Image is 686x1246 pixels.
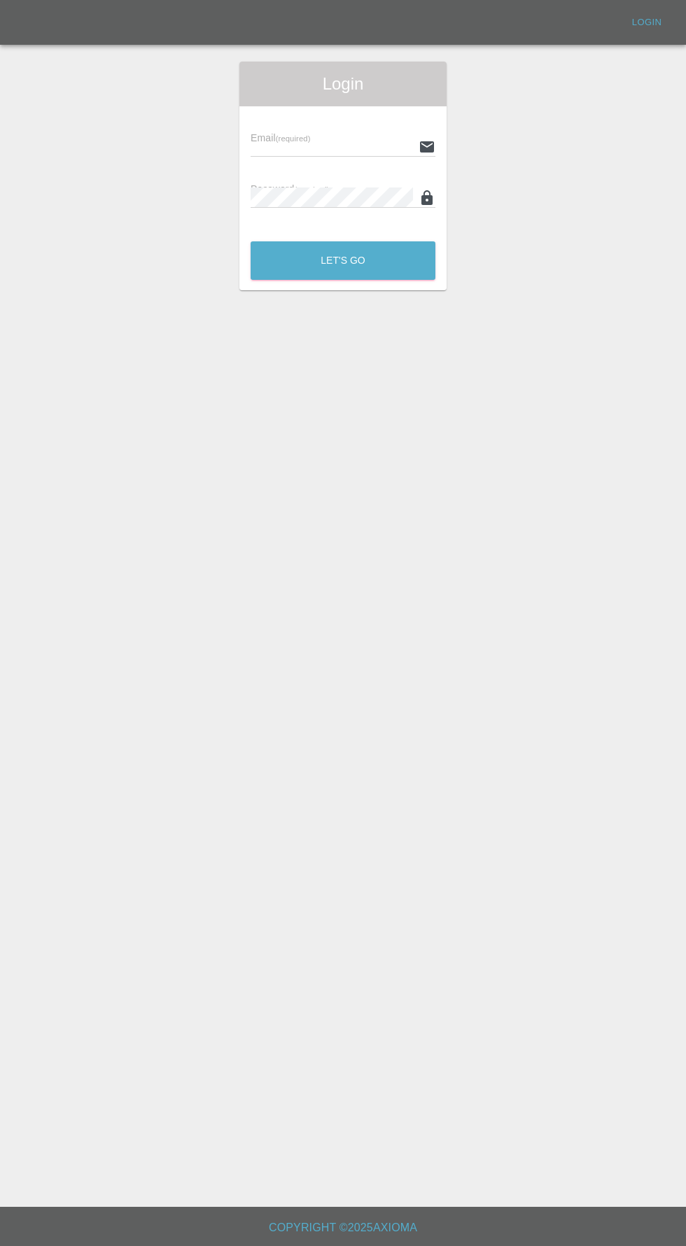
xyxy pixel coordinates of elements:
small: (required) [295,185,330,194]
small: (required) [276,134,311,143]
span: Login [251,73,435,95]
a: Login [624,12,669,34]
h6: Copyright © 2025 Axioma [11,1218,675,1238]
button: Let's Go [251,241,435,280]
span: Password [251,183,329,194]
span: Email [251,132,310,143]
